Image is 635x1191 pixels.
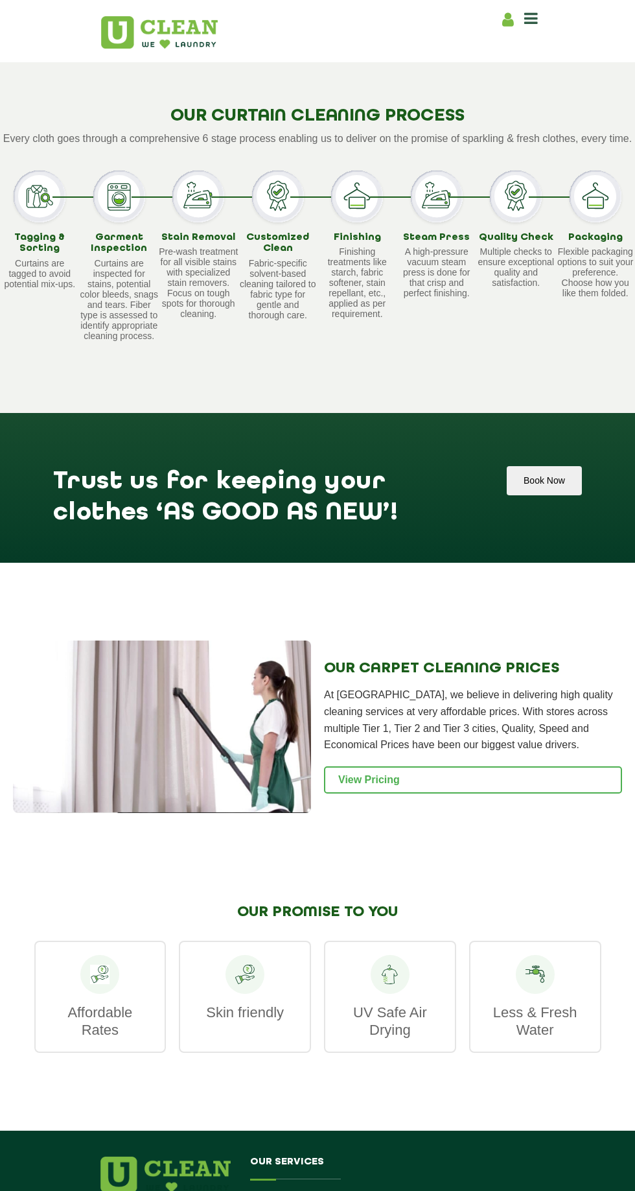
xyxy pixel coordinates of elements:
p: UV Safe Air Drying [338,1004,442,1039]
img: Curtain Cleaning Service [13,641,311,813]
h2: OUR CARPET CLEANING PRICES [324,660,622,677]
h1: Trust us for keeping your clothes ‘AS GOOD AS NEW’! [53,466,478,510]
h3: Steam Press [397,232,477,244]
a: View Pricing [324,766,622,794]
h3: Finishing [317,232,397,244]
button: Book Now [507,466,582,495]
p: Fabric-specific solvent-based cleaning tailored to fabric type for gentle and thorough care. [238,258,318,320]
img: Stain Removal [172,171,224,222]
img: Garment Inspection [93,171,145,222]
img: UClean Laundry and Dry Cleaning [101,16,218,49]
h3: Stain Removal [159,232,238,244]
h3: Quality Check [476,232,556,244]
img: Finishing [331,171,383,222]
h3: Garment Inspection [80,232,159,255]
p: Multiple checks to ensure exceptional quality and satisfaction. [476,246,556,288]
p: Pre-wash treatment for all visible stains with specialized stain removers. Focus on tough spots f... [159,246,238,319]
img: Tagging & Sorting [14,171,65,222]
p: Skin friendly [193,1004,297,1021]
img: Customized Clean [252,171,304,222]
h4: Our Services [250,1157,503,1180]
p: A high-pressure vacuum steam press is done for that crisp and perfect finishing. [397,246,477,298]
h3: Customized Clean [238,232,318,255]
img: Quality Check [490,171,542,222]
p: Affordable Rates [49,1004,152,1039]
img: Steam Press [411,171,463,222]
p: At [GEOGRAPHIC_DATA], we believe in delivering high quality cleaning services at very affordable ... [324,687,622,753]
p: Curtains are inspected for stains, potential color bleeds, snags and tears. Fiber type is assesse... [80,258,159,341]
p: Finishing treatments like starch, fabric softener, stain repellant, etc., applied as per requirem... [317,246,397,319]
h2: OUR PROMISE TO YOU [34,904,601,921]
p: Less & Fresh Water [483,1004,587,1039]
img: Packaging [570,171,621,222]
